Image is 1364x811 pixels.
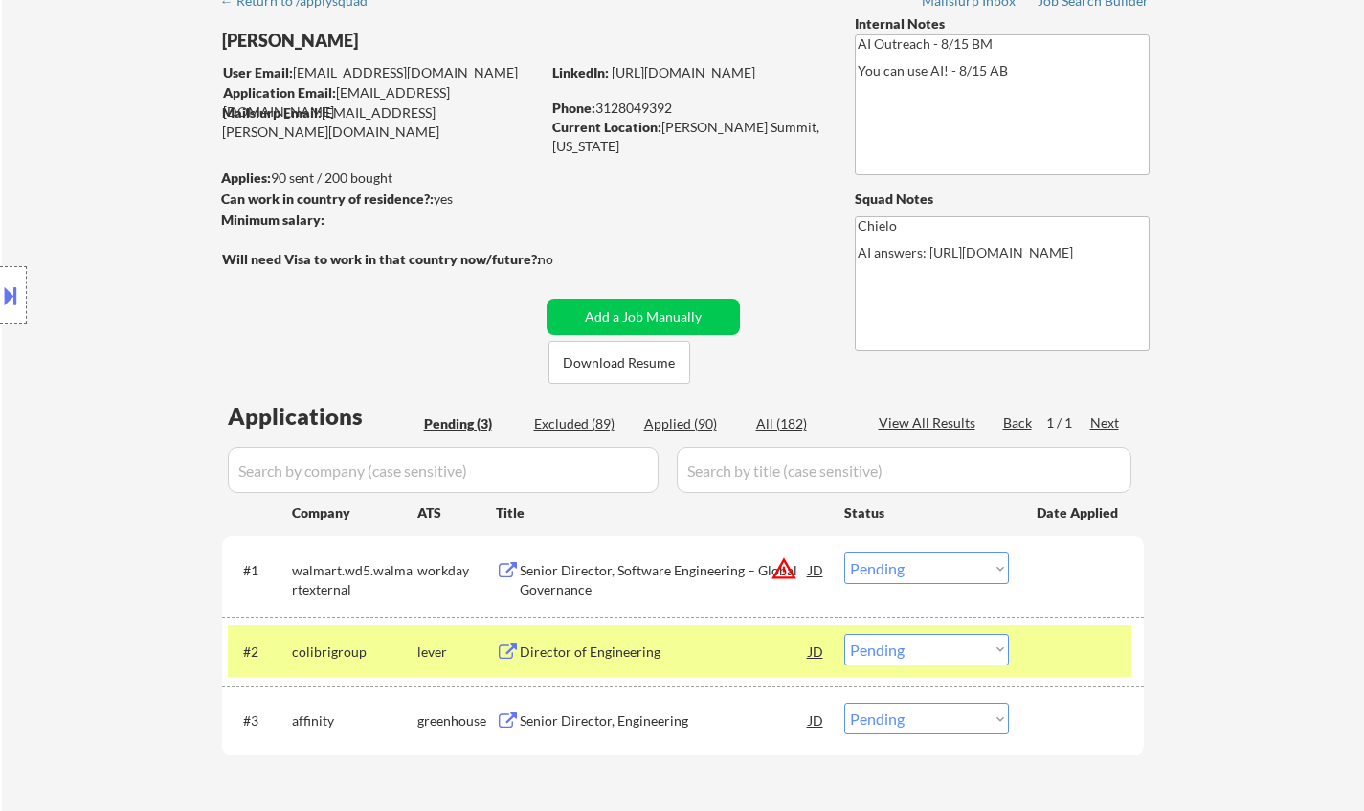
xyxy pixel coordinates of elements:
[221,169,540,188] div: 90 sent / 200 bought
[552,99,823,118] div: 3128049392
[644,415,740,434] div: Applied (90)
[292,711,417,731] div: affinity
[855,190,1150,209] div: Squad Notes
[520,711,809,731] div: Senior Director, Engineering
[417,711,496,731] div: greenhouse
[243,561,277,580] div: #1
[548,341,690,384] button: Download Resume
[223,84,336,101] strong: Application Email:
[534,415,630,434] div: Excluded (89)
[424,415,520,434] div: Pending (3)
[552,118,823,155] div: [PERSON_NAME] Summit, [US_STATE]
[243,642,277,662] div: #2
[756,415,852,434] div: All (182)
[807,703,826,737] div: JD
[292,561,417,598] div: walmart.wd5.walmartexternal
[1046,414,1090,433] div: 1 / 1
[417,561,496,580] div: workday
[243,711,277,731] div: #3
[1003,414,1034,433] div: Back
[223,83,540,121] div: [EMAIL_ADDRESS][DOMAIN_NAME]
[552,119,661,135] strong: Current Location:
[496,504,826,523] div: Title
[223,63,540,82] div: [EMAIL_ADDRESS][DOMAIN_NAME]
[223,64,293,80] strong: User Email:
[292,642,417,662] div: colibrigroup
[520,642,809,662] div: Director of Engineering
[1037,504,1121,523] div: Date Applied
[1090,414,1121,433] div: Next
[807,634,826,668] div: JD
[807,552,826,587] div: JD
[221,190,534,209] div: yes
[547,299,740,335] button: Add a Job Manually
[222,29,615,53] div: [PERSON_NAME]
[520,561,809,598] div: Senior Director, Software Engineering – Global Governance
[677,447,1131,493] input: Search by title (case sensitive)
[417,642,496,662] div: lever
[292,504,417,523] div: Company
[855,14,1150,34] div: Internal Notes
[844,495,1009,529] div: Status
[552,100,595,116] strong: Phone:
[612,64,755,80] a: [URL][DOMAIN_NAME]
[228,447,659,493] input: Search by company (case sensitive)
[538,250,593,269] div: no
[222,251,541,267] strong: Will need Visa to work in that country now/future?:
[771,555,797,582] button: warning_amber
[222,103,540,141] div: [EMAIL_ADDRESS][PERSON_NAME][DOMAIN_NAME]
[879,414,981,433] div: View All Results
[222,104,322,121] strong: Mailslurp Email:
[552,64,609,80] strong: LinkedIn:
[417,504,496,523] div: ATS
